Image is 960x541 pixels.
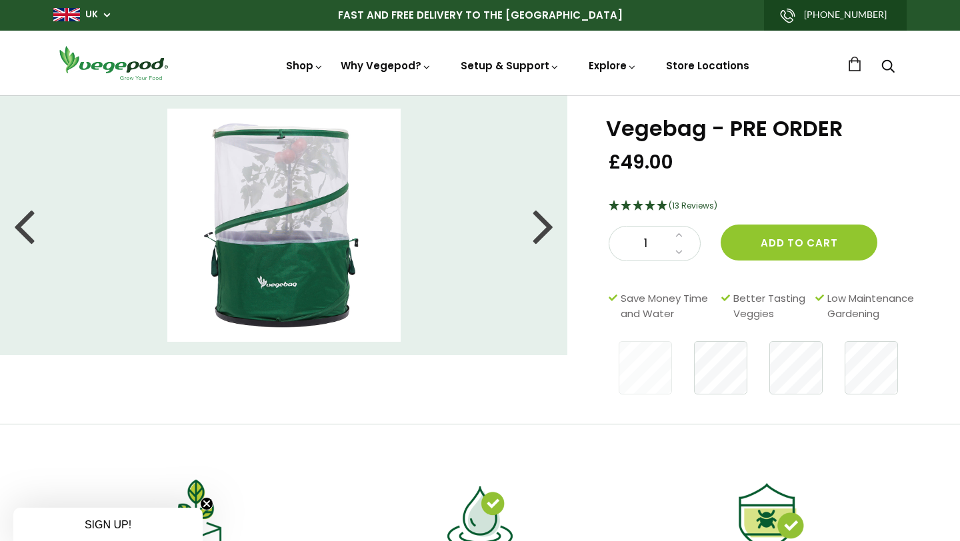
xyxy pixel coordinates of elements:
img: Vegebag - PRE ORDER [167,109,401,342]
button: Close teaser [200,497,213,510]
a: Search [881,61,895,75]
button: Add to cart [721,225,877,261]
a: UK [85,8,98,21]
a: Setup & Support [461,59,559,73]
span: Low Maintenance Gardening [827,291,920,321]
div: SIGN UP!Close teaser [13,508,203,541]
img: Vegepod [53,44,173,82]
a: Store Locations [666,59,749,73]
a: Decrease quantity by 1 [671,244,687,261]
span: SIGN UP! [85,519,131,530]
span: (13 Reviews) [669,200,717,211]
a: Increase quantity by 1 [671,227,687,244]
a: Why Vegepod? [341,59,431,73]
div: 4.92 Stars - 13 Reviews [609,198,927,215]
span: Save Money Time and Water [621,291,715,321]
span: Better Tasting Veggies [733,291,809,321]
span: 1 [623,235,668,253]
a: Shop [286,59,323,73]
img: gb_large.png [53,8,80,21]
span: £49.00 [609,150,673,175]
a: Explore [589,59,637,73]
h1: Vegebag - PRE ORDER [606,118,927,139]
